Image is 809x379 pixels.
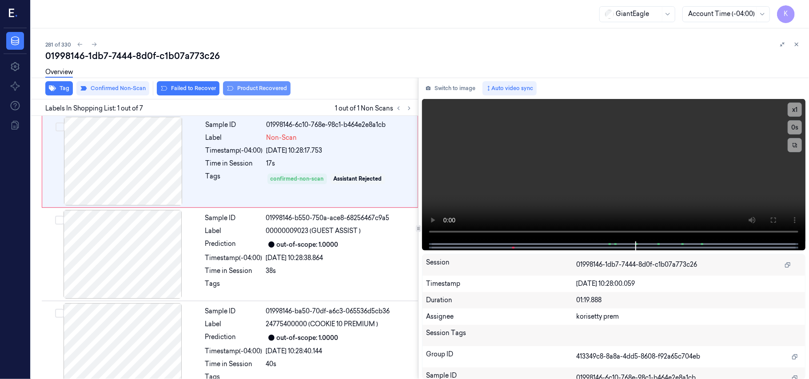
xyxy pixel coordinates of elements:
div: [DATE] 10:28:17.753 [267,146,412,155]
button: Auto video sync [482,81,537,95]
span: 01998146-1db7-7444-8d0f-c1b07a773c26 [576,260,697,269]
div: confirmed-non-scan [271,175,324,183]
div: Sample ID [206,120,263,130]
div: [DATE] 10:28:38.864 [266,253,413,263]
div: korisetty prem [576,312,801,321]
div: [DATE] 10:28:00.059 [576,279,801,288]
div: 40s [266,359,413,369]
div: Prediction [205,239,263,250]
div: Group ID [426,350,576,364]
div: Timestamp (-04:00) [205,253,263,263]
button: Product Recovered [223,81,291,95]
div: 01:19.888 [576,296,801,305]
span: 00000009023 (GUEST ASSIST ) [266,226,361,236]
button: Select row [56,122,64,131]
div: Sample ID [205,213,263,223]
button: Switch to image [422,81,479,95]
button: Confirmed Non-Scan [76,81,149,95]
div: [DATE] 10:28:40.144 [266,347,413,356]
span: Labels In Shopping List: 1 out of 7 [45,104,143,113]
div: Timestamp [426,279,576,288]
div: Time in Session [205,266,263,276]
span: Non-Scan [267,133,297,142]
button: K [777,5,795,23]
span: 281 of 330 [45,41,71,48]
span: 1 out of 1 Non Scans [335,103,414,114]
span: 413349c8-8a8a-4dd5-8608-f92a65c704eb [576,352,700,361]
button: Tag [45,81,73,95]
button: Failed to Recover [157,81,219,95]
div: Time in Session [206,159,263,168]
div: 01998146-ba50-70df-a6c3-065536d5cb36 [266,307,413,316]
div: Timestamp (-04:00) [205,347,263,356]
div: out-of-scope: 1.0000 [277,240,339,249]
button: 0s [788,120,802,134]
button: x1 [788,103,802,117]
div: Assignee [426,312,576,321]
div: Sample ID [205,307,263,316]
div: Label [205,226,263,236]
span: 24775400000 (COOKIE 10 PREMIUM ) [266,320,379,329]
div: Tags [205,279,263,293]
div: 01998146-b550-750a-ace8-68256467c9a5 [266,213,413,223]
div: 01998146-1db7-7444-8d0f-c1b07a773c26 [45,50,802,62]
div: 01998146-6c10-768e-98c1-b464e2e8a1cb [267,120,412,130]
a: Overview [45,67,73,78]
div: 17s [267,159,412,168]
div: Time in Session [205,359,263,369]
div: Timestamp (-04:00) [206,146,263,155]
div: Session [426,258,576,272]
div: Assistant Rejected [334,175,382,183]
div: Duration [426,296,576,305]
div: Label [206,133,263,142]
div: Session Tags [426,328,576,343]
div: Prediction [205,332,263,343]
div: Tags [206,172,263,186]
button: Select row [55,309,64,318]
button: Select row [55,216,64,225]
div: 38s [266,266,413,276]
div: Label [205,320,263,329]
div: out-of-scope: 1.0000 [277,333,339,343]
